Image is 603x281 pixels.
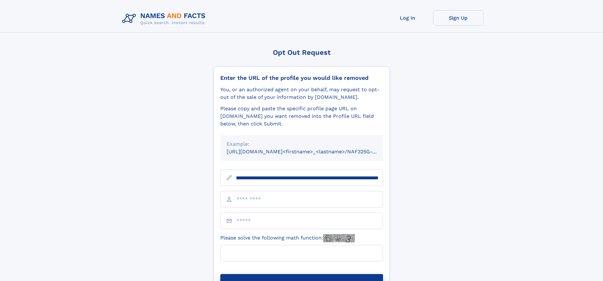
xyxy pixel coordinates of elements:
[220,74,383,81] div: Enter the URL of the profile you would like removed
[433,10,484,26] a: Sign Up
[227,149,395,155] small: [URL][DOMAIN_NAME]<firstname>_<lastname>/NAF325G-xxxxxxxx
[220,86,383,101] div: You, or an authorized agent on your behalf, may request to opt-out of the sale of your informatio...
[220,105,383,128] div: Please copy and paste the specific profile page URL on [DOMAIN_NAME] you want removed into the Pr...
[227,140,377,148] div: Example:
[382,10,433,26] a: Log In
[120,10,211,27] img: Logo Names and Facts
[214,48,390,56] div: Opt Out Request
[220,234,355,242] label: Please solve the following math function:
